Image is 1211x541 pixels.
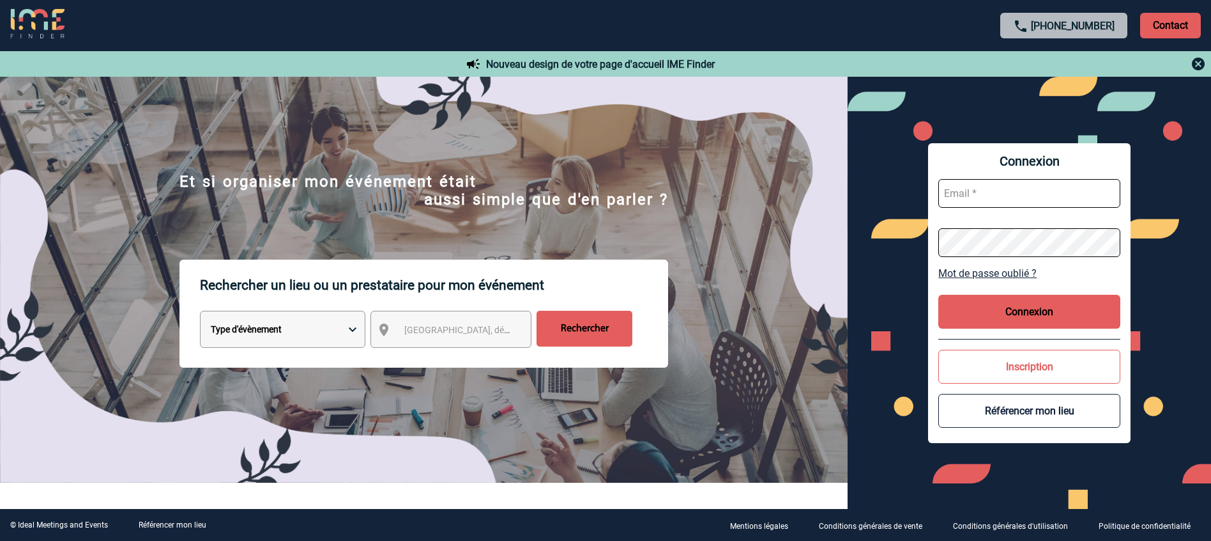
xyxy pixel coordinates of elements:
button: Inscription [938,350,1120,384]
img: call-24-px.png [1013,19,1028,34]
a: [PHONE_NUMBER] [1031,20,1115,32]
p: Rechercher un lieu ou un prestataire pour mon événement [200,260,668,311]
p: Mentions légales [730,522,788,531]
p: Contact [1140,13,1201,38]
button: Référencer mon lieu [938,394,1120,428]
div: © Ideal Meetings and Events [10,521,108,529]
span: [GEOGRAPHIC_DATA], département, région... [404,325,582,335]
p: Politique de confidentialité [1099,522,1191,531]
a: Mentions légales [720,519,809,531]
a: Conditions générales d'utilisation [943,519,1088,531]
a: Politique de confidentialité [1088,519,1211,531]
p: Conditions générales d'utilisation [953,522,1068,531]
span: Connexion [938,153,1120,169]
a: Conditions générales de vente [809,519,943,531]
a: Mot de passe oublié ? [938,267,1120,279]
input: Rechercher [537,311,632,347]
input: Email * [938,179,1120,208]
p: Conditions générales de vente [819,522,922,531]
button: Connexion [938,295,1120,329]
a: Référencer mon lieu [139,521,206,529]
